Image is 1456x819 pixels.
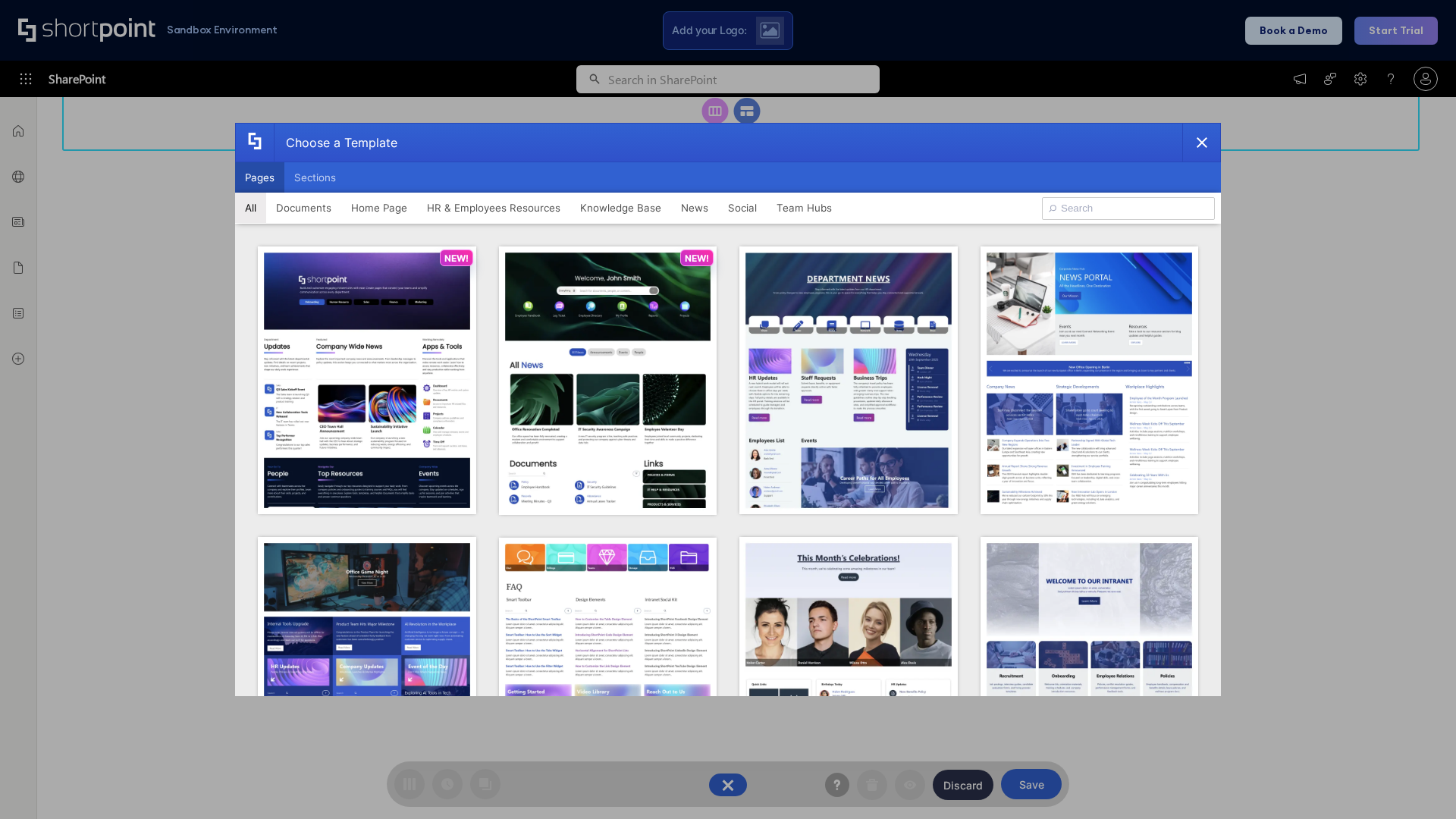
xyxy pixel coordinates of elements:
p: NEW! [444,253,469,264]
button: Pages [235,162,284,193]
button: Knowledge Base [570,193,671,223]
iframe: Chat Widget [1380,746,1456,819]
button: Social [718,193,767,223]
button: HR & Employees Resources [417,193,570,223]
input: Search [1042,197,1215,220]
p: NEW! [685,253,709,264]
button: All [235,193,266,223]
div: Choose a Template [274,124,397,162]
button: Team Hubs [767,193,842,223]
div: template selector [235,123,1221,696]
button: News [671,193,718,223]
button: Home Page [341,193,417,223]
button: Documents [266,193,341,223]
button: Sections [284,162,346,193]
